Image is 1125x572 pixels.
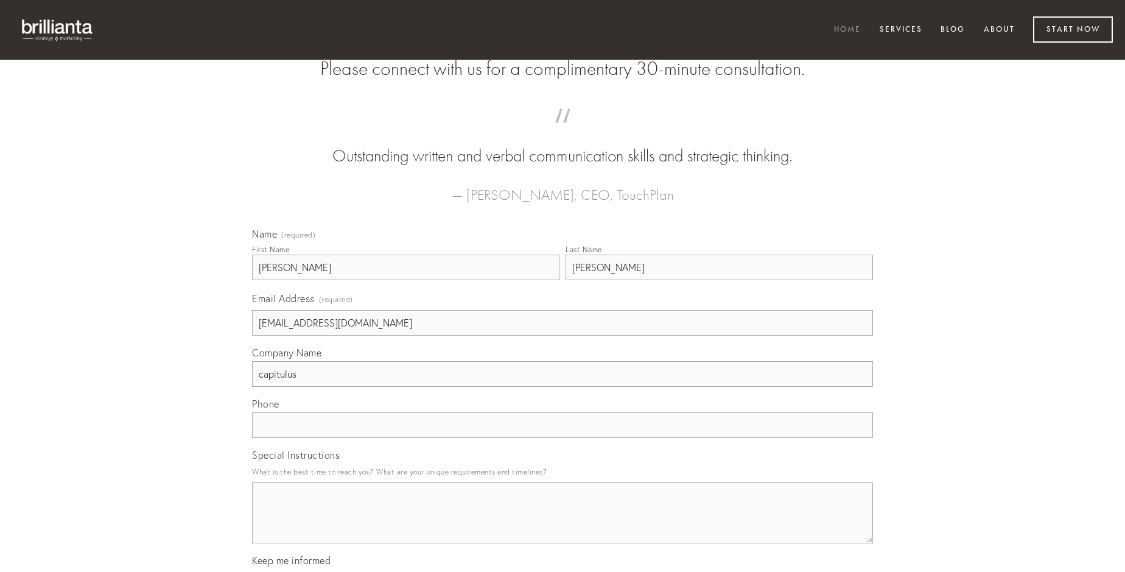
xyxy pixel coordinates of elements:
[933,20,973,40] a: Blog
[252,245,289,254] div: First Name
[319,291,353,308] span: (required)
[826,20,869,40] a: Home
[252,292,315,305] span: Email Address
[872,20,930,40] a: Services
[1033,16,1113,43] a: Start Now
[281,231,315,239] span: (required)
[272,121,853,144] span: “
[272,168,853,207] figcaption: — [PERSON_NAME], CEO, TouchPlan
[252,449,340,461] span: Special Instructions
[252,228,277,240] span: Name
[252,554,331,567] span: Keep me informed
[252,57,873,80] h2: Please connect with us for a complimentary 30-minute consultation.
[976,20,1023,40] a: About
[12,12,103,48] img: brillianta - research, strategy, marketing
[252,464,873,480] p: What is the best time to reach you? What are your unique requirements and timelines?
[272,121,853,168] blockquote: Outstanding written and verbal communication skills and strategic thinking.
[252,398,279,410] span: Phone
[566,245,602,254] div: Last Name
[252,347,321,359] span: Company Name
